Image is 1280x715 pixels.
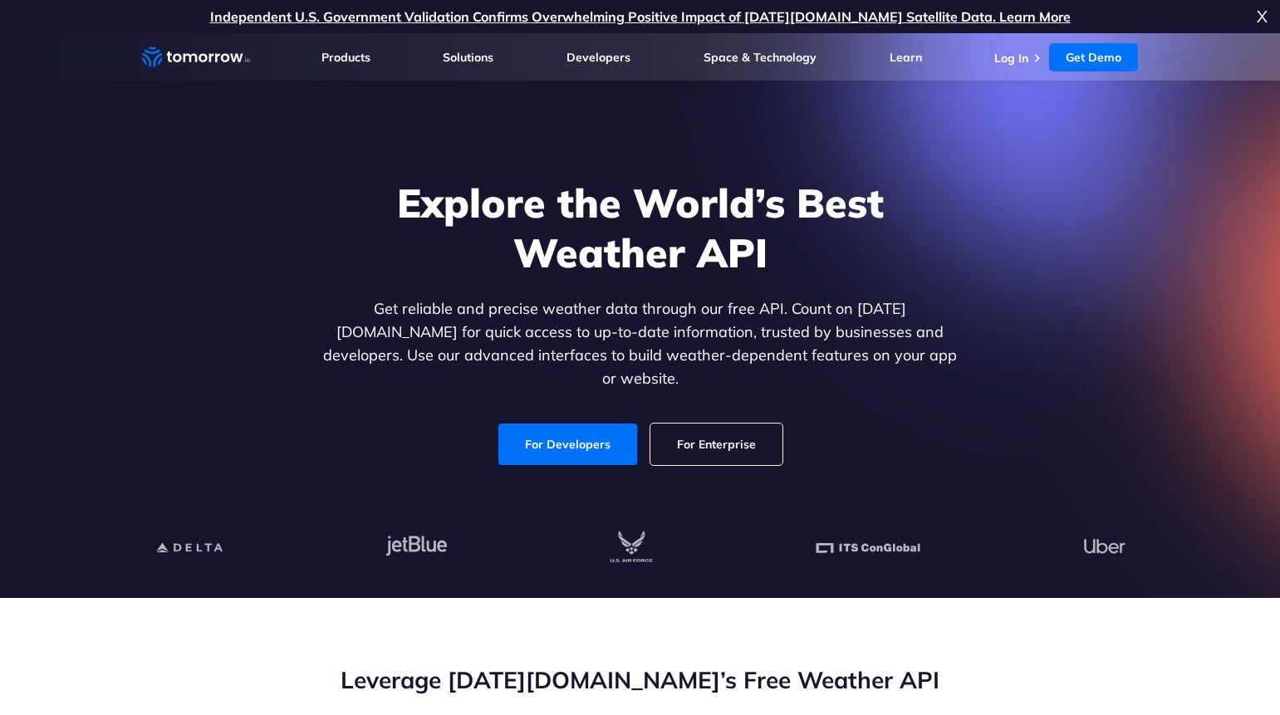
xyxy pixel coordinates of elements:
h1: Explore the World’s Best Weather API [320,178,961,277]
a: Get Demo [1049,43,1138,71]
a: Home link [142,45,250,70]
a: Developers [566,50,630,65]
a: For Developers [498,424,637,465]
a: Independent U.S. Government Validation Confirms Overwhelming Positive Impact of [DATE][DOMAIN_NAM... [210,8,1071,25]
p: Get reliable and precise weather data through our free API. Count on [DATE][DOMAIN_NAME] for quic... [320,297,961,390]
a: Log In [994,51,1028,66]
a: Learn [890,50,922,65]
a: Space & Technology [704,50,817,65]
h2: Leverage [DATE][DOMAIN_NAME]’s Free Weather API [142,664,1139,696]
a: Solutions [443,50,493,65]
a: For Enterprise [650,424,782,465]
a: Products [321,50,370,65]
